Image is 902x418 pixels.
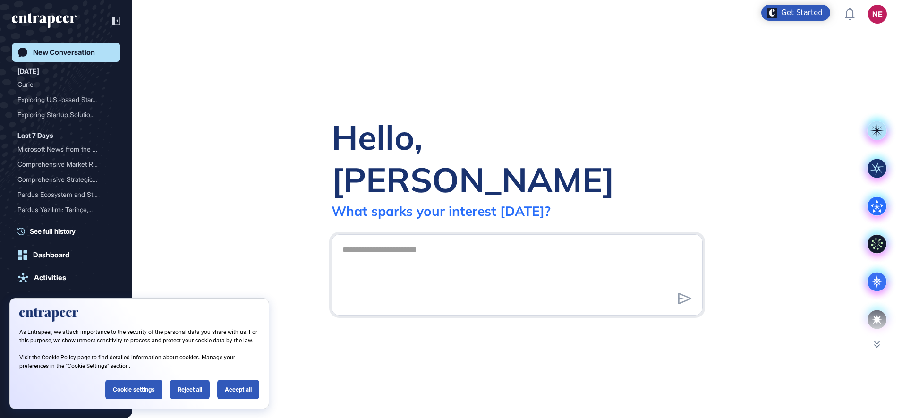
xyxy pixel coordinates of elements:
[17,226,120,236] a: See full history
[33,48,95,57] div: New Conversation
[17,92,107,107] div: Exploring U.S.-based Star...
[17,157,107,172] div: Comprehensive Market Repo...
[17,142,107,157] div: Microsoft News from the L...
[12,13,77,28] div: entrapeer-logo
[17,202,115,217] div: Pardus Yazılımı: Tarihçe, Ürün Ailesi, Pazar Analizi ve Stratejik Öneriler
[17,187,115,202] div: Pardus Ecosystem and Strategies for International Expansion
[33,251,69,259] div: Dashboard
[17,172,107,187] div: Comprehensive Strategic R...
[17,172,115,187] div: Comprehensive Strategic Report on Pardus: Background, Market Analysis, and Competitive Positionin...
[17,202,107,217] div: Pardus Yazılımı: Tarihçe,...
[767,8,777,18] img: launcher-image-alternative-text
[868,5,887,24] button: NE
[761,5,830,21] div: Open Get Started checklist
[17,77,107,92] div: Curie
[17,77,115,92] div: Curie
[12,43,120,62] a: New Conversation
[17,187,107,202] div: Pardus Ecosystem and Stra...
[30,226,76,236] span: See full history
[12,268,120,287] a: Activities
[332,203,551,219] div: What sparks your interest [DATE]?
[12,246,120,264] a: Dashboard
[17,157,115,172] div: Comprehensive Market Report for Smart Waste Management in the Netherlands: Focus on Municipalitie...
[17,92,115,107] div: Exploring U.S.-based Startups for Managing Excel Macros and Supporting Japanese Language
[17,107,107,122] div: Exploring Startup Solutio...
[34,273,66,282] div: Activities
[17,130,53,141] div: Last 7 Days
[17,107,115,122] div: Exploring Startup Solutions for Managing Excel Macros and Enhancing Automation
[17,142,115,157] div: Microsoft News from the Last Two Weeks
[17,66,39,77] div: [DATE]
[332,116,703,201] div: Hello, [PERSON_NAME]
[781,8,823,17] div: Get Started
